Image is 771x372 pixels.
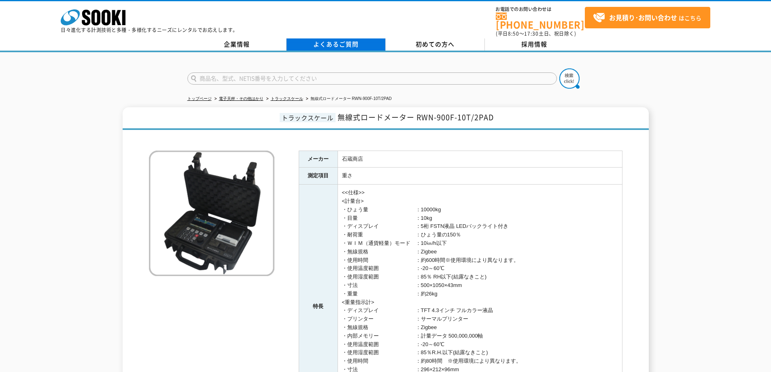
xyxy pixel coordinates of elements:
[287,38,386,51] a: よくあるご質問
[338,112,494,123] span: 無線式ロードメーター RWN-900F-10T/2PAD
[219,96,263,101] a: 電子天秤・その他はかり
[593,12,701,24] span: はこちら
[559,68,580,89] img: btn_search.png
[609,13,677,22] strong: お見積り･お問い合わせ
[338,151,622,168] td: 石蔵商店
[338,168,622,185] td: 重さ
[187,72,557,85] input: 商品名、型式、NETIS番号を入力してください
[187,96,212,101] a: トップページ
[496,7,585,12] span: お電話でのお問い合わせは
[299,151,338,168] th: メーカー
[485,38,584,51] a: 採用情報
[271,96,303,101] a: トラックスケール
[496,13,585,29] a: [PHONE_NUMBER]
[280,113,336,122] span: トラックスケール
[61,28,238,32] p: 日々進化する計測技術と多種・多様化するニーズにレンタルでお応えします。
[386,38,485,51] a: 初めての方へ
[496,30,576,37] span: (平日 ～ 土日、祝日除く)
[299,168,338,185] th: 測定項目
[508,30,519,37] span: 8:50
[187,38,287,51] a: 企業情報
[149,151,274,276] img: 無線式ロードメーター RWN-900F-10T/2PAD
[585,7,710,28] a: お見積り･お問い合わせはこちら
[416,40,455,49] span: 初めての方へ
[304,95,392,103] li: 無線式ロードメーター RWN-900F-10T/2PAD
[524,30,539,37] span: 17:30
